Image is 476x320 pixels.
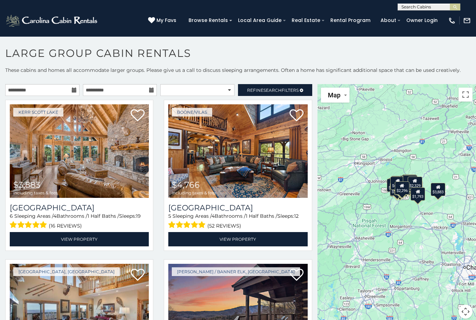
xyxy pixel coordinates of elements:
[391,176,406,189] div: $3,893
[402,174,417,188] div: $2,027
[10,213,149,230] div: Sleeping Areas / Bathrooms / Sleeps:
[185,15,231,26] a: Browse Rentals
[148,17,178,24] a: My Favs
[408,177,422,190] div: $2,329
[168,104,307,198] a: Diamond Creek Lodge $4,766 including taxes & fees
[290,109,304,123] a: Add to favorites
[172,267,300,276] a: [PERSON_NAME] / Banner Elk, [GEOGRAPHIC_DATA]
[5,14,99,28] img: White-1-2.png
[172,191,216,195] span: including taxes & fees
[459,88,473,102] button: Toggle fullscreen view
[10,232,149,246] a: View Property
[13,108,63,117] a: Kerr Scott Lake
[10,203,149,213] a: [GEOGRAPHIC_DATA]
[294,213,299,219] span: 12
[238,84,312,96] a: RefineSearchFilters
[53,213,56,219] span: 4
[172,108,212,117] a: Boone/Vilas
[327,15,374,26] a: Rental Program
[168,203,307,213] h3: Diamond Creek Lodge
[212,213,215,219] span: 4
[131,268,145,283] a: Add to favorites
[390,183,405,196] div: $2,704
[168,203,307,213] a: [GEOGRAPHIC_DATA]
[168,232,307,246] a: View Property
[13,267,120,276] a: [GEOGRAPHIC_DATA], [GEOGRAPHIC_DATA]
[156,17,176,24] span: My Favs
[400,176,414,189] div: $3,660
[459,305,473,319] button: Map camera controls
[10,104,149,198] a: Lake Haven Lodge $3,883 including taxes & fees
[246,213,277,219] span: 1 Half Baths /
[207,221,241,230] span: (52 reviews)
[168,104,307,198] img: Diamond Creek Lodge
[463,17,471,24] img: mail-regular-white.png
[410,187,425,201] div: $1,793
[431,183,446,196] div: $3,883
[136,213,141,219] span: 19
[387,179,401,192] div: $2,048
[172,180,200,190] span: $4,766
[235,15,285,26] a: Local Area Guide
[10,104,149,198] img: Lake Haven Lodge
[49,221,82,230] span: (16 reviews)
[263,88,282,93] span: Search
[168,213,171,219] span: 5
[403,15,441,26] a: Owner Login
[377,15,400,26] a: About
[391,177,405,190] div: $4,374
[321,88,350,103] button: Change map style
[131,109,145,123] a: Add to favorites
[395,181,409,195] div: $2,296
[168,213,307,230] div: Sleeping Areas / Bathrooms / Sleeps:
[247,88,299,93] span: Refine Filters
[10,203,149,213] h3: Lake Haven Lodge
[288,15,324,26] a: Real Estate
[13,191,58,195] span: including taxes & fees
[328,91,340,99] span: Map
[403,175,418,188] div: $2,872
[388,178,403,191] div: $2,966
[448,17,456,24] img: phone-regular-white.png
[10,213,13,219] span: 6
[13,180,40,190] span: $3,883
[87,213,119,219] span: 1 Half Baths /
